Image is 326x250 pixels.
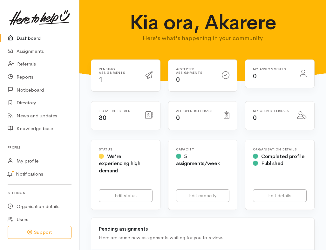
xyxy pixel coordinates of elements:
[99,153,140,174] span: We're experiencing high demand
[253,67,292,71] h6: My assignments
[8,189,71,197] h6: Settings
[253,189,307,202] a: Edit details
[99,114,106,122] span: 30
[99,67,137,74] h6: Pending assignments
[261,153,305,160] span: Completed profile
[176,76,180,84] span: 0
[253,72,257,80] span: 0
[99,109,137,113] h6: Total referrals
[129,34,276,43] p: Here's what's happening in your community
[261,160,283,167] span: Published
[253,148,307,151] h6: Organisation Details
[176,114,180,122] span: 0
[8,226,71,239] button: Support
[176,148,230,151] h6: Capacity
[99,189,153,202] a: Edit status
[176,67,214,74] h6: Accepted assignments
[99,234,307,241] div: Here are some new assignments waiting for you to review.
[99,226,148,232] b: Pending assignments
[176,153,220,167] span: 5 assignments/week
[99,148,153,151] h6: Status
[99,76,103,84] span: 1
[253,114,257,122] span: 0
[176,109,216,113] h6: All open referrals
[253,109,289,113] h6: My open referrals
[176,189,230,202] a: Edit capacity
[129,11,276,34] h1: Kia ora, Akarere
[8,143,71,152] h6: Profile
